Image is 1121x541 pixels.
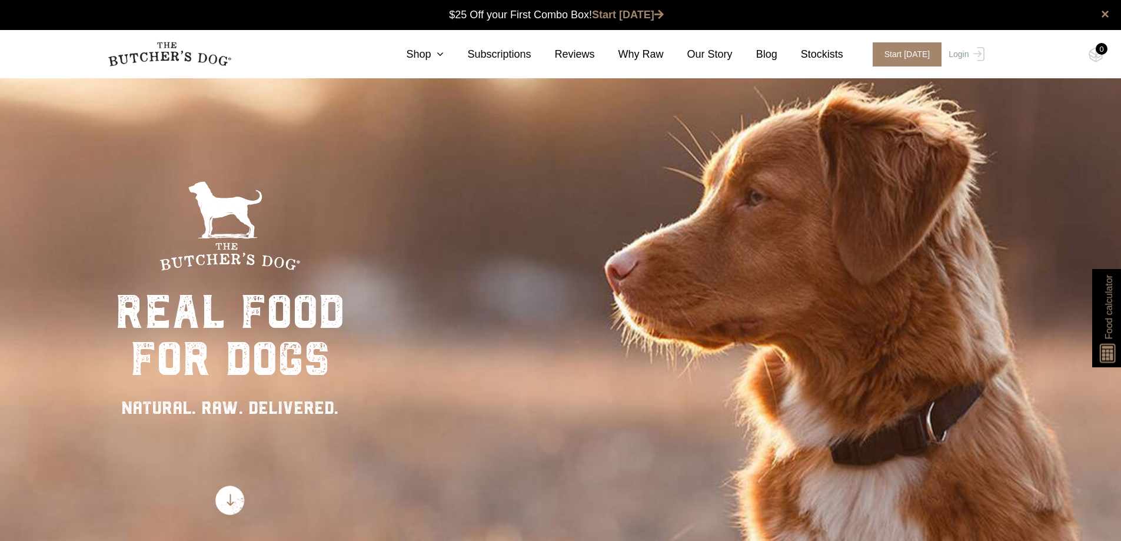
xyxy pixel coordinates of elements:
[444,47,531,62] a: Subscriptions
[946,42,984,67] a: Login
[1101,7,1109,21] a: close
[1089,47,1103,62] img: TBD_Cart-Empty.png
[777,47,843,62] a: Stockists
[664,47,733,62] a: Our Story
[115,288,345,383] div: real food for dogs
[873,42,942,67] span: Start [DATE]
[382,47,444,62] a: Shop
[1102,275,1116,339] span: Food calculator
[1096,43,1107,55] div: 0
[595,47,664,62] a: Why Raw
[531,47,595,62] a: Reviews
[592,9,664,21] a: Start [DATE]
[733,47,777,62] a: Blog
[861,42,946,67] a: Start [DATE]
[115,394,345,421] div: NATURAL. RAW. DELIVERED.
